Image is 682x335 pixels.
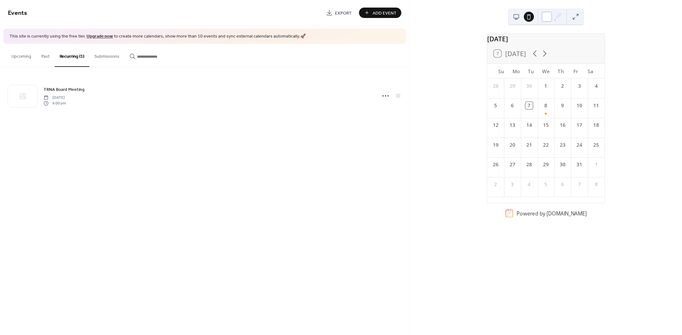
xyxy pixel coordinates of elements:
[559,122,566,129] div: 16
[542,141,549,149] div: 22
[492,181,499,188] div: 2
[525,141,533,149] div: 21
[492,161,499,168] div: 26
[592,161,600,168] div: 1
[542,102,549,109] div: 8
[6,44,36,66] button: Upcoming
[538,64,553,79] div: We
[592,102,600,109] div: 11
[509,102,516,109] div: 6
[321,8,356,18] a: Export
[44,101,66,106] span: 6:00 pm
[509,161,516,168] div: 27
[492,102,499,109] div: 5
[525,122,533,129] div: 14
[559,102,566,109] div: 9
[487,34,605,44] div: [DATE]
[576,161,583,168] div: 31
[576,122,583,129] div: 17
[525,181,533,188] div: 4
[44,86,85,93] a: TRNA Board Meeting
[523,64,538,79] div: Tu
[568,64,583,79] div: Fr
[546,210,586,217] a: [DOMAIN_NAME]
[494,64,508,79] div: Su
[553,64,568,79] div: Th
[576,141,583,149] div: 24
[525,102,533,109] div: 7
[509,82,516,90] div: 29
[87,32,113,41] a: Upgrade now
[492,82,499,90] div: 28
[576,82,583,90] div: 3
[525,82,533,90] div: 30
[592,181,600,188] div: 8
[559,141,566,149] div: 23
[592,122,600,129] div: 18
[44,95,66,100] span: [DATE]
[559,82,566,90] div: 2
[583,64,598,79] div: Sa
[509,181,516,188] div: 3
[509,122,516,129] div: 13
[89,44,124,66] button: Submissions
[492,122,499,129] div: 12
[492,141,499,149] div: 19
[373,10,397,16] span: Add Event
[525,161,533,168] div: 28
[542,122,549,129] div: 15
[592,82,600,90] div: 4
[335,10,352,16] span: Export
[509,64,523,79] div: Mo
[517,210,587,217] div: Powered by
[9,33,306,40] span: This site is currently using the free tier. to create more calendars, show more than 10 events an...
[576,181,583,188] div: 7
[509,141,516,149] div: 20
[592,141,600,149] div: 25
[542,161,549,168] div: 29
[36,44,55,66] button: Past
[359,8,401,18] button: Add Event
[559,181,566,188] div: 6
[542,181,549,188] div: 5
[55,44,89,67] button: Recurring (1)
[576,102,583,109] div: 10
[542,82,549,90] div: 1
[559,161,566,168] div: 30
[8,7,27,19] span: Events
